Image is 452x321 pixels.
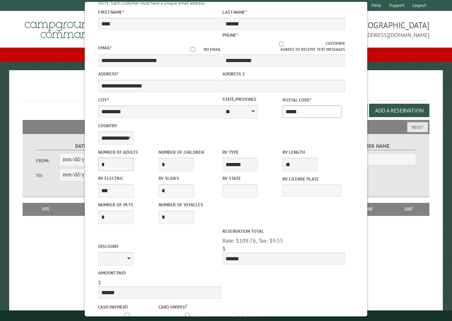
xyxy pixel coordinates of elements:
label: Customer Name [323,142,416,150]
th: Edit [388,203,429,216]
label: Dates [36,142,129,150]
label: Address [98,71,221,77]
label: Number of Children [159,149,218,156]
label: RV License Plate [282,176,341,182]
label: RV Slides [159,175,218,182]
button: Add a Reservation [369,104,429,117]
th: Site [26,203,66,216]
label: RV Type [222,149,281,156]
label: RV State [222,175,281,182]
label: First Name [98,9,221,16]
span: $ [222,245,226,252]
label: Postal Code [282,97,341,103]
label: City [98,97,221,103]
label: Country [98,122,221,129]
label: Last Name [222,9,345,16]
a: ? [186,303,188,308]
button: Reset [407,122,428,132]
label: Customer agrees to receive text messages [222,41,345,53]
input: Customer agrees to receive text messages [237,42,326,46]
small: © Campground Commander LLC. All rights reserved. [186,313,266,318]
label: Reservation Total [222,228,345,235]
label: Number of Vehicles [159,201,218,208]
label: Discount [98,243,221,250]
th: Due [350,203,388,216]
label: To: [36,172,59,179]
label: Address 2 [222,71,345,77]
label: Number of Adults [98,149,157,156]
label: RV Electric [98,175,157,182]
label: Cash payment [98,304,157,310]
span: Rate: $109.76, Tax: $9.55 [222,237,283,244]
span: $ [98,279,101,286]
label: Email [98,45,112,51]
label: From: [36,157,59,164]
h2: Filters [23,120,429,133]
label: RV Length [282,149,341,156]
label: Amount paid [98,269,221,276]
input: No email [182,47,203,52]
label: No email [182,47,221,53]
h1: Reservations [23,81,429,101]
label: Card swiped [159,303,218,310]
img: Campground Commander [23,14,111,41]
label: Number of Pets [98,201,157,208]
label: Phone [222,32,238,38]
label: State/Province [222,96,281,103]
th: Dates [66,203,118,216]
